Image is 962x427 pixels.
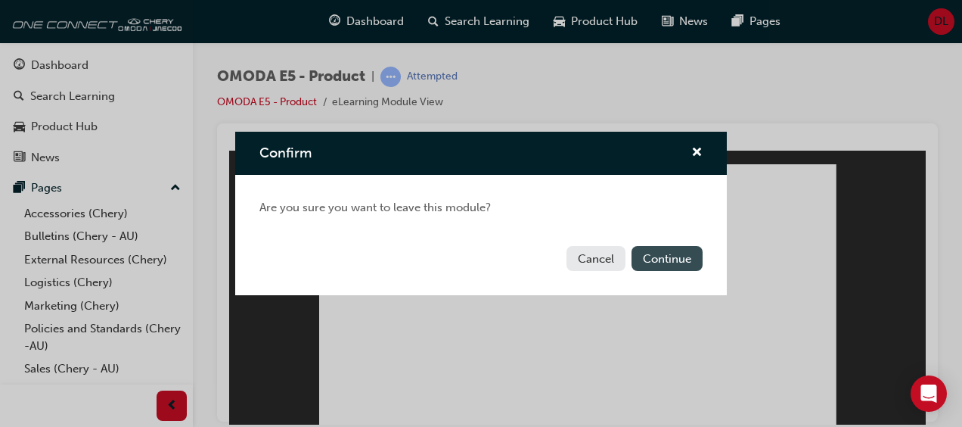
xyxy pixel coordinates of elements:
div: Open Intercom Messenger [911,376,947,412]
button: Continue [632,246,703,271]
span: Confirm [259,145,312,161]
div: Confirm [235,132,727,295]
button: Cancel [566,246,625,271]
button: cross-icon [691,144,703,163]
span: cross-icon [691,147,703,161]
div: Are you sure you want to leave this module? [235,175,727,241]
